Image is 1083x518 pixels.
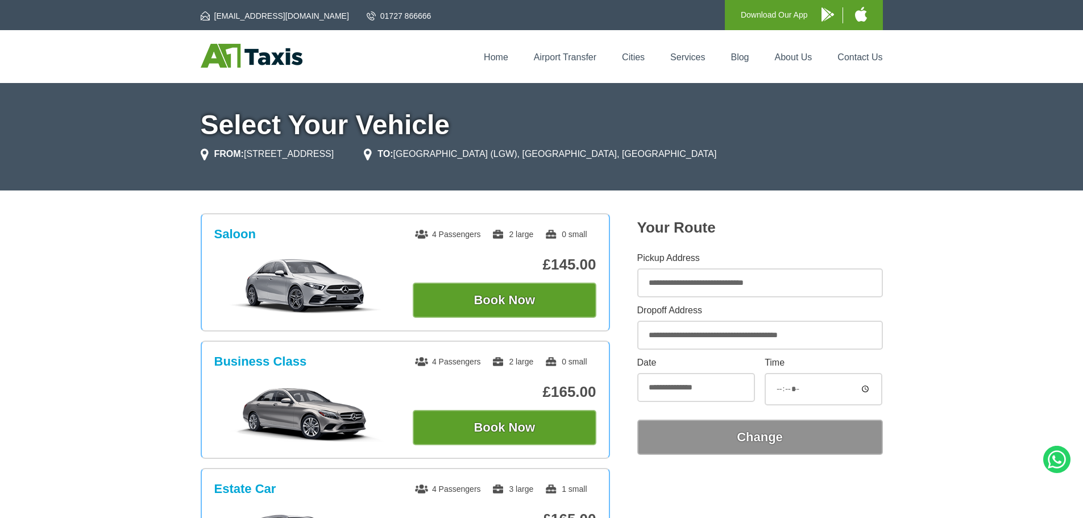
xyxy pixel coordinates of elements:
[545,357,587,366] span: 0 small
[201,111,883,139] h1: Select Your Vehicle
[367,10,431,22] a: 01727 866666
[415,230,481,239] span: 4 Passengers
[413,383,596,401] p: £165.00
[377,149,393,159] strong: TO:
[413,283,596,318] button: Book Now
[220,385,391,442] img: Business Class
[415,484,481,494] span: 4 Passengers
[492,357,533,366] span: 2 large
[201,10,349,22] a: [EMAIL_ADDRESS][DOMAIN_NAME]
[637,306,883,315] label: Dropoff Address
[214,354,307,369] h3: Business Class
[214,227,256,242] h3: Saloon
[545,484,587,494] span: 1 small
[364,147,716,161] li: [GEOGRAPHIC_DATA] (LGW), [GEOGRAPHIC_DATA], [GEOGRAPHIC_DATA]
[415,357,481,366] span: 4 Passengers
[765,358,882,367] label: Time
[622,52,645,62] a: Cities
[741,8,808,22] p: Download Our App
[220,258,391,314] img: Saloon
[731,52,749,62] a: Blog
[484,52,508,62] a: Home
[637,254,883,263] label: Pickup Address
[837,52,882,62] a: Contact Us
[855,7,867,22] img: A1 Taxis iPhone App
[534,52,596,62] a: Airport Transfer
[670,52,705,62] a: Services
[637,219,883,237] h2: Your Route
[201,147,334,161] li: [STREET_ADDRESS]
[492,230,533,239] span: 2 large
[821,7,834,22] img: A1 Taxis Android App
[492,484,533,494] span: 3 large
[545,230,587,239] span: 0 small
[413,256,596,273] p: £145.00
[214,149,244,159] strong: FROM:
[214,482,276,496] h3: Estate Car
[201,44,302,68] img: A1 Taxis St Albans LTD
[775,52,812,62] a: About Us
[413,410,596,445] button: Book Now
[637,420,883,455] button: Change
[637,358,755,367] label: Date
